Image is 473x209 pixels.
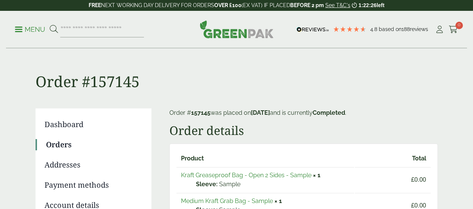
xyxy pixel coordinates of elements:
span: left [377,2,384,8]
h2: Order details [169,123,438,138]
p: Menu [15,25,45,34]
a: Kraft Greaseproof Bag - Open 2 Sides - Sample [181,172,311,179]
div: 4.79 Stars [333,26,366,33]
mark: Completed [313,109,345,116]
th: Product [176,151,354,166]
h1: Order #157145 [36,49,438,90]
strong: × 1 [274,197,282,205]
mark: 157145 [191,109,211,116]
strong: BEFORE 2 pm [290,2,324,8]
strong: FREE [89,2,101,8]
a: Dashboard [44,119,141,130]
span: 0 [455,22,463,29]
strong: Sleeve: [196,180,218,189]
img: GreenPak Supplies [200,20,274,38]
a: Menu [15,25,45,33]
span: reviews [410,26,428,32]
bdi: 0.00 [411,176,426,183]
a: Payment methods [44,179,141,191]
span: 4.8 [370,26,379,32]
span: £ [411,202,414,209]
span: £ [411,176,414,183]
span: 1:22:26 [359,2,377,8]
p: Sample [196,180,350,189]
i: My Account [435,26,444,33]
a: 0 [449,24,458,35]
strong: × 1 [313,172,320,179]
a: Orders [46,139,141,150]
p: Order # was placed on and is currently . [169,108,438,117]
span: Based on [379,26,402,32]
th: Total [355,151,430,166]
bdi: 0.00 [411,202,426,209]
mark: [DATE] [251,109,270,116]
a: See T&C's [325,2,350,8]
strong: OVER £100 [214,2,242,8]
a: Addresses [44,159,141,170]
span: 188 [402,26,410,32]
i: Cart [449,26,458,33]
a: Medium Kraft Grab Bag - Sample [181,197,273,205]
img: REVIEWS.io [297,27,329,32]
